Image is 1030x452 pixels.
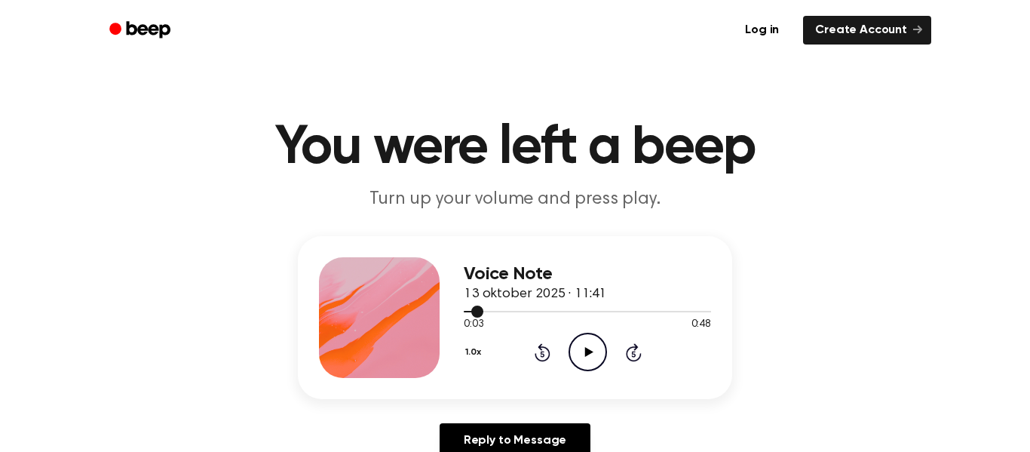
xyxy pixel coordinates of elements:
h3: Voice Note [464,264,711,284]
a: Create Account [803,16,931,45]
a: Log in [730,13,794,48]
h1: You were left a beep [129,121,901,175]
p: Turn up your volume and press play. [225,187,805,212]
span: 0:48 [691,317,711,333]
button: 1.0x [464,340,486,365]
a: Beep [99,16,184,45]
span: 0:03 [464,317,483,333]
span: 13 oktober 2025 · 11:41 [464,287,606,301]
